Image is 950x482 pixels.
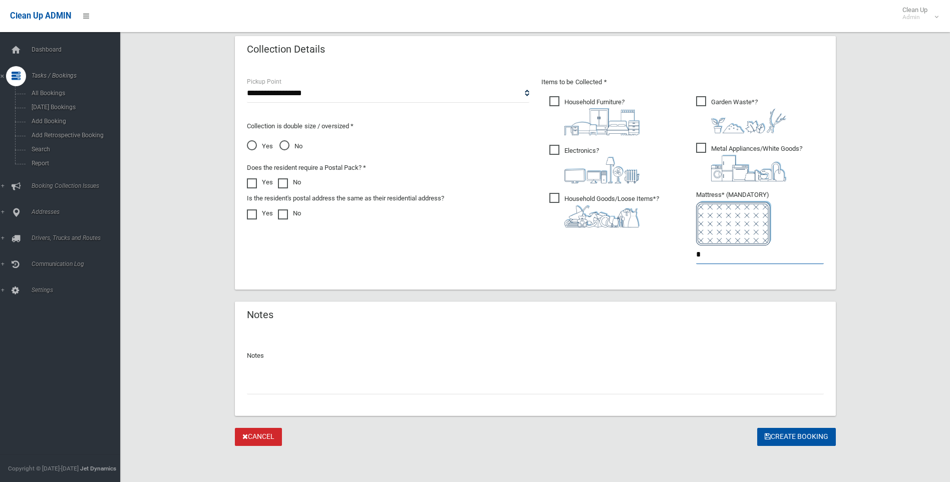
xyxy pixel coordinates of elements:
[564,157,640,183] img: 394712a680b73dbc3d2a6a3a7ffe5a07.png
[696,201,771,246] img: e7408bece873d2c1783593a074e5cb2f.png
[278,176,301,188] label: No
[29,46,128,53] span: Dashboard
[247,350,824,362] p: Notes
[235,305,285,325] header: Notes
[902,14,927,21] small: Admin
[696,191,824,246] span: Mattress* (MANDATORY)
[711,155,786,181] img: 36c1b0289cb1767239cdd3de9e694f19.png
[696,96,786,133] span: Garden Waste*
[247,162,366,174] label: Does the resident require a Postal Pack? *
[711,145,802,181] i: ?
[29,182,128,189] span: Booking Collection Issues
[564,147,640,183] i: ?
[541,76,824,88] p: Items to be Collected *
[235,428,282,446] a: Cancel
[29,146,119,153] span: Search
[549,193,659,227] span: Household Goods/Loose Items*
[897,6,937,21] span: Clean Up
[8,465,79,472] span: Copyright © [DATE]-[DATE]
[29,90,119,97] span: All Bookings
[549,145,640,183] span: Electronics
[247,176,273,188] label: Yes
[247,192,444,204] label: Is the resident's postal address the same as their residential address?
[278,207,301,219] label: No
[10,11,71,21] span: Clean Up ADMIN
[757,428,836,446] button: Create Booking
[279,140,302,152] span: No
[29,287,128,294] span: Settings
[29,160,119,167] span: Report
[29,208,128,215] span: Addresses
[29,234,128,242] span: Drivers, Trucks and Routes
[247,207,273,219] label: Yes
[564,195,659,227] i: ?
[80,465,116,472] strong: Jet Dynamics
[564,108,640,135] img: aa9efdbe659d29b613fca23ba79d85cb.png
[29,118,119,125] span: Add Booking
[235,40,337,59] header: Collection Details
[564,205,640,227] img: b13cc3517677393f34c0a387616ef184.png
[29,132,119,139] span: Add Retrospective Booking
[549,96,640,135] span: Household Furniture
[29,72,128,79] span: Tasks / Bookings
[29,104,119,111] span: [DATE] Bookings
[696,143,802,181] span: Metal Appliances/White Goods
[711,98,786,133] i: ?
[711,108,786,133] img: 4fd8a5c772b2c999c83690221e5242e0.png
[564,98,640,135] i: ?
[247,120,529,132] p: Collection is double size / oversized *
[247,140,273,152] span: Yes
[29,261,128,268] span: Communication Log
